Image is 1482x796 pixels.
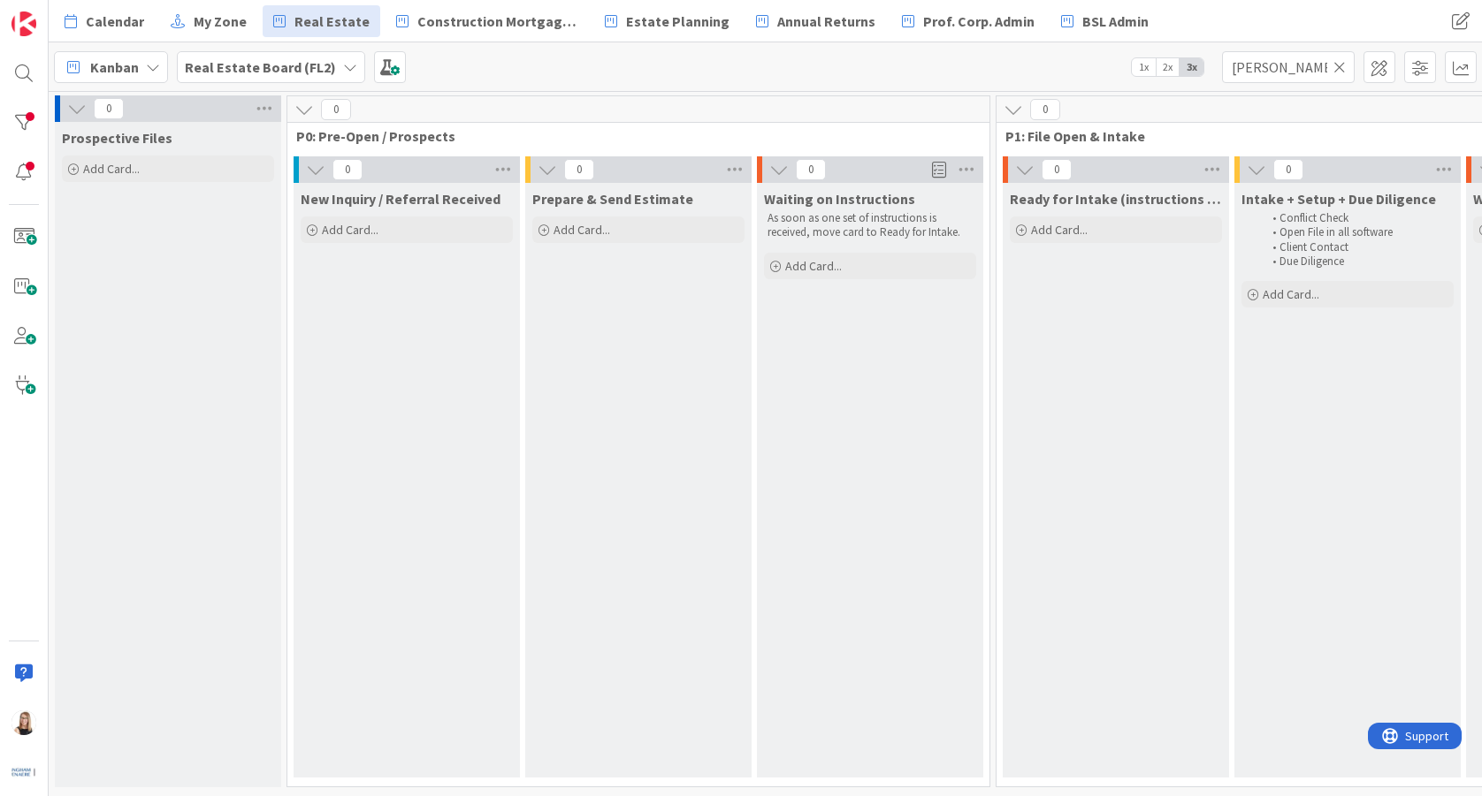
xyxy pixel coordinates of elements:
span: Intake + Setup + Due Diligence [1241,190,1436,208]
span: My Zone [194,11,247,32]
span: Construction Mortgages - Draws [417,11,578,32]
span: Calendar [86,11,144,32]
span: Prof. Corp. Admin [923,11,1035,32]
input: Quick Filter... [1222,51,1355,83]
span: 0 [564,159,594,180]
span: Annual Returns [777,11,875,32]
span: 0 [332,159,363,180]
span: Add Card... [1031,222,1088,238]
span: Ready for Intake (instructions received) [1010,190,1222,208]
span: 0 [321,99,351,120]
img: Visit kanbanzone.com [11,11,36,36]
span: 0 [94,98,124,119]
img: avatar [11,760,36,785]
a: Construction Mortgages - Draws [386,5,589,37]
span: 3x [1180,58,1203,76]
b: Real Estate Board (FL2) [185,58,336,76]
span: P0: Pre-Open / Prospects [296,127,967,145]
span: Kanban [90,57,139,78]
a: Calendar [54,5,155,37]
span: Estate Planning [626,11,730,32]
span: Add Card... [554,222,610,238]
span: Real Estate [294,11,370,32]
li: Open File in all software [1263,225,1451,239]
li: Client Contact [1263,240,1451,254]
span: Add Card... [1263,286,1319,302]
a: Annual Returns [745,5,886,37]
li: Due Diligence [1263,254,1451,269]
li: Conflict Check [1263,211,1451,225]
span: 0 [796,159,826,180]
span: New Inquiry / Referral Received [301,190,500,208]
a: Real Estate [263,5,380,37]
span: 2x [1156,58,1180,76]
span: 1x [1132,58,1156,76]
span: Add Card... [785,258,842,274]
a: Prof. Corp. Admin [891,5,1045,37]
span: 0 [1273,159,1303,180]
span: 0 [1030,99,1060,120]
span: Waiting on Instructions [764,190,915,208]
a: My Zone [160,5,257,37]
a: BSL Admin [1050,5,1159,37]
span: BSL Admin [1082,11,1149,32]
img: DB [11,710,36,735]
span: 0 [1042,159,1072,180]
span: Add Card... [83,161,140,177]
span: Prepare & Send Estimate [532,190,693,208]
span: Support [37,3,80,24]
span: Add Card... [322,222,378,238]
span: Prospective Files [62,129,172,147]
p: As soon as one set of instructions is received, move card to Ready for Intake. [768,211,973,240]
a: Estate Planning [594,5,740,37]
